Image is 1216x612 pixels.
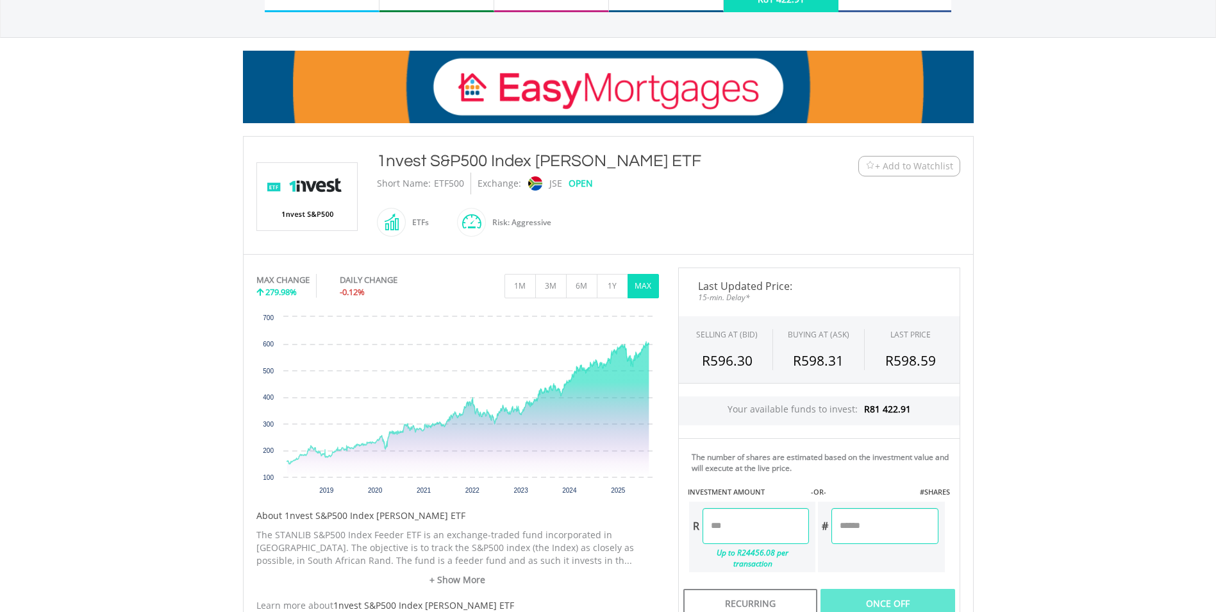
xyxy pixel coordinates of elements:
svg: Interactive chart [256,310,659,503]
text: 600 [263,341,274,348]
span: 15-min. Delay* [688,291,950,303]
span: + Add to Watchlist [875,160,953,173]
span: R596.30 [702,352,753,370]
span: Last Updated Price: [688,281,950,291]
button: Watchlist + Add to Watchlist [858,156,960,176]
text: 100 [263,474,274,481]
div: R [689,508,703,544]
text: 2023 [513,487,528,494]
text: 500 [263,368,274,375]
div: OPEN [569,173,593,194]
img: EQU.ZA.ETF500.png [259,163,355,230]
text: 2021 [416,487,431,494]
div: # [818,508,831,544]
div: LAST PRICE [890,329,931,340]
text: 2025 [611,487,626,494]
div: DAILY CHANGE [340,274,440,286]
p: The STANLIB S&P500 Index Feeder ETF is an exchange-traded fund incorporated in [GEOGRAPHIC_DATA].... [256,529,659,567]
div: Short Name: [377,173,431,194]
text: 2022 [465,487,479,494]
text: 300 [263,421,274,428]
label: INVESTMENT AMOUNT [688,487,765,497]
div: Up to R24456.08 per transaction [689,544,810,572]
img: EasyMortage Promotion Banner [243,51,974,123]
div: Learn more about [256,599,659,612]
text: 200 [263,447,274,454]
h5: About 1nvest S&P500 Index [PERSON_NAME] ETF [256,509,659,522]
div: ETF500 [434,173,464,194]
text: 2019 [319,487,334,494]
a: + Show More [256,574,659,586]
button: 1M [504,274,536,298]
div: ETFs [406,207,429,238]
text: 2024 [562,487,577,494]
div: 1nvest S&P500 Index [PERSON_NAME] ETF [377,149,779,173]
button: 6M [566,274,597,298]
div: Exchange: [478,173,521,194]
button: 1Y [597,274,628,298]
span: 1nvest S&P500 Index [PERSON_NAME] ETF [333,599,514,611]
text: 2020 [367,487,382,494]
img: Watchlist [865,161,875,171]
div: The number of shares are estimated based on the investment value and will execute at the live price. [692,452,954,473]
span: R598.31 [793,352,844,370]
div: MAX CHANGE [256,274,310,286]
div: Risk: Aggressive [486,207,551,238]
div: SELLING AT (BID) [696,329,758,340]
span: 279.98% [265,286,297,298]
span: R81 422.91 [864,403,911,415]
text: 700 [263,314,274,321]
span: R598.59 [885,352,936,370]
button: 3M [535,274,567,298]
text: 400 [263,394,274,401]
img: jse.png [528,176,542,191]
div: Your available funds to invest: [679,396,960,425]
span: -0.12% [340,286,365,298]
span: BUYING AT (ASK) [788,329,849,340]
div: JSE [549,173,562,194]
button: MAX [628,274,659,298]
label: #SHARES [920,487,950,497]
label: -OR- [811,487,826,497]
div: Chart. Highcharts interactive chart. [256,310,659,503]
